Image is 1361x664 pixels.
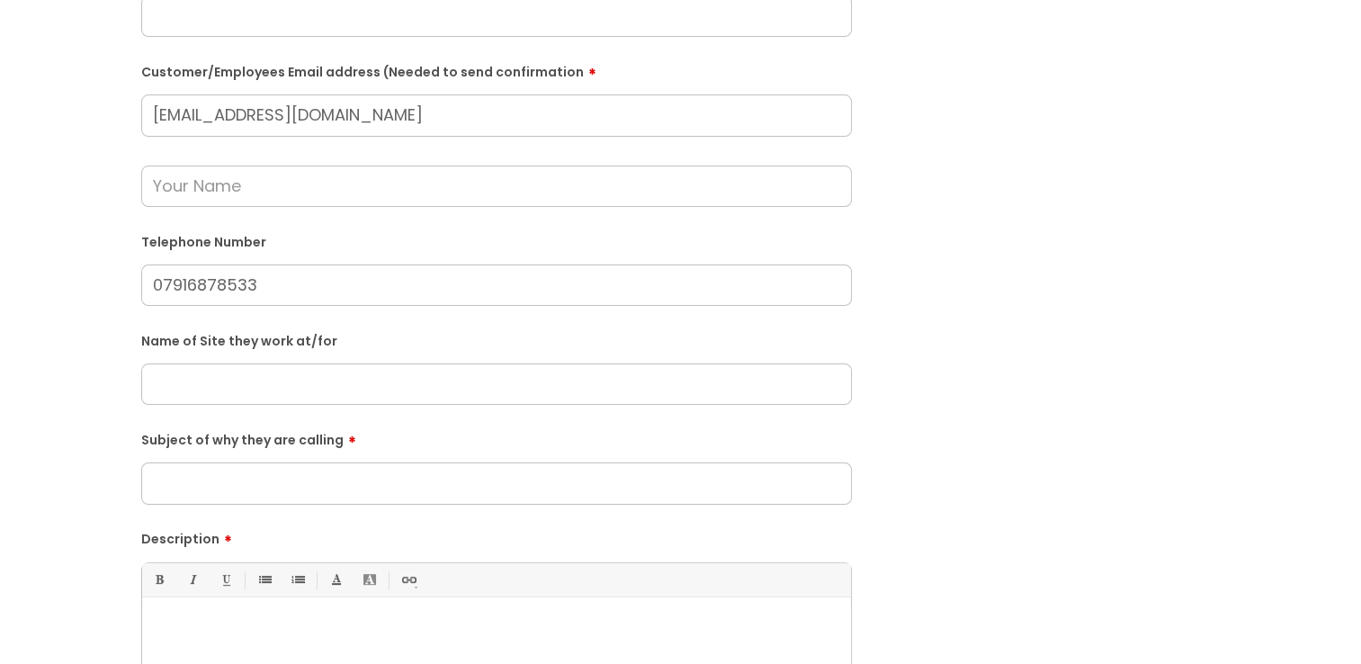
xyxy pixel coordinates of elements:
[141,525,852,547] label: Description
[181,569,203,591] a: Italic (Ctrl-I)
[358,569,381,591] a: Back Color
[214,569,237,591] a: Underline(Ctrl-U)
[141,94,852,136] input: Email
[141,58,852,80] label: Customer/Employees Email address (Needed to send confirmation
[141,231,852,250] label: Telephone Number
[253,569,275,591] a: • Unordered List (Ctrl-Shift-7)
[325,569,347,591] a: Font Color
[141,166,852,207] input: Your Name
[141,330,852,349] label: Name of Site they work at/for
[286,569,309,591] a: 1. Ordered List (Ctrl-Shift-8)
[148,569,170,591] a: Bold (Ctrl-B)
[141,426,852,448] label: Subject of why they are calling
[397,569,419,591] a: Link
